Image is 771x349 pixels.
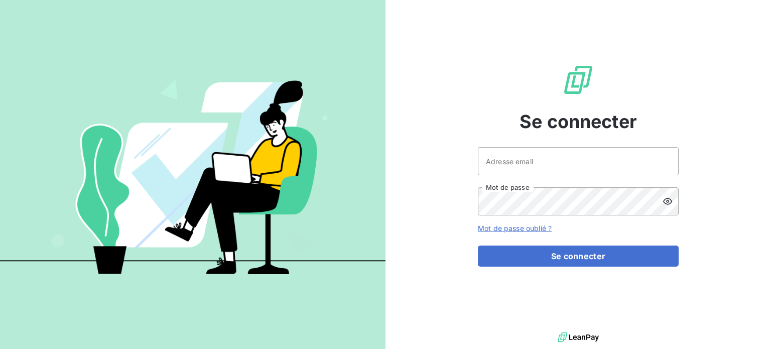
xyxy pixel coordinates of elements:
[558,330,599,345] img: logo
[478,224,552,232] a: Mot de passe oublié ?
[520,108,637,135] span: Se connecter
[562,64,594,96] img: Logo LeanPay
[478,147,679,175] input: placeholder
[478,246,679,267] button: Se connecter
